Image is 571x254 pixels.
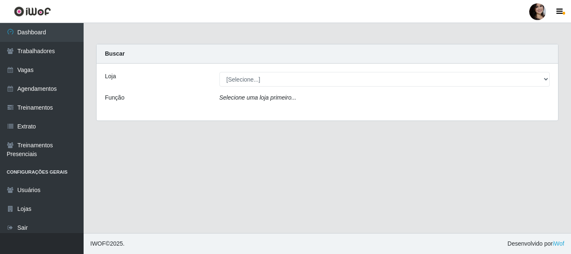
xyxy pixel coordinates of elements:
span: © 2025 . [90,239,125,248]
span: Desenvolvido por [507,239,564,248]
label: Loja [105,72,116,81]
i: Selecione uma loja primeiro... [219,94,296,101]
label: Função [105,93,125,102]
img: CoreUI Logo [14,6,51,17]
span: IWOF [90,240,106,247]
strong: Buscar [105,50,125,57]
a: iWof [553,240,564,247]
